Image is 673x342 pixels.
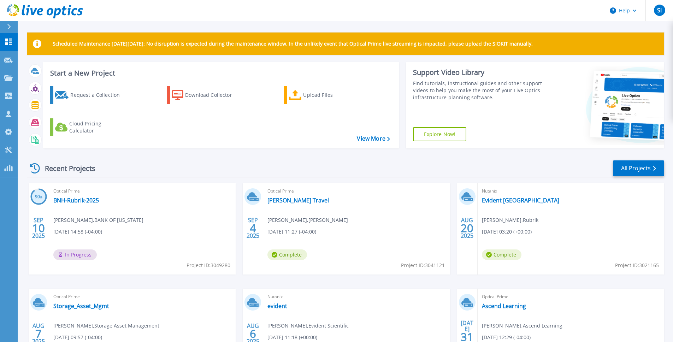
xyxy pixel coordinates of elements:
a: Explore Now! [413,127,467,141]
span: Optical Prime [53,293,231,301]
span: [PERSON_NAME] , Storage Asset Management [53,322,159,330]
span: Complete [267,249,307,260]
a: Storage_Asset_Mgmt [53,302,109,309]
div: Cloud Pricing Calculator [69,120,126,134]
h3: Start a New Project [50,69,390,77]
span: [PERSON_NAME] , Ascend Learning [482,322,562,330]
span: Complete [482,249,521,260]
span: [PERSON_NAME] , Rubrik [482,216,538,224]
div: Download Collector [185,88,242,102]
span: 6 [250,331,256,337]
span: SI [657,7,662,13]
a: Request a Collection [50,86,129,104]
span: [DATE] 12:29 (-04:00) [482,334,531,341]
span: [DATE] 14:58 (-04:00) [53,228,102,236]
a: View More [357,135,390,142]
a: [PERSON_NAME] Travel [267,197,329,204]
span: 4 [250,225,256,231]
span: Optical Prime [53,187,231,195]
span: 10 [32,225,45,231]
span: [DATE] 03:20 (+00:00) [482,228,532,236]
div: Recent Projects [27,160,105,177]
span: 20 [461,225,473,231]
div: Request a Collection [70,88,127,102]
span: Nutanix [482,187,660,195]
div: Support Video Library [413,68,545,77]
h3: 90 [30,193,47,201]
a: Download Collector [167,86,246,104]
div: SEP 2025 [32,215,45,241]
span: Optical Prime [482,293,660,301]
span: Project ID: 3041121 [401,261,445,269]
span: [PERSON_NAME] , BANK OF [US_STATE] [53,216,143,224]
div: AUG 2025 [460,215,474,241]
span: 7 [35,331,42,337]
span: Project ID: 3049280 [187,261,230,269]
span: [PERSON_NAME] , Evident Scientific [267,322,349,330]
div: Find tutorials, instructional guides and other support videos to help you make the most of your L... [413,80,545,101]
a: Ascend Learning [482,302,526,309]
a: Cloud Pricing Calculator [50,118,129,136]
a: evident [267,302,287,309]
span: Project ID: 3021165 [615,261,659,269]
span: [DATE] 09:57 (-04:00) [53,334,102,341]
a: All Projects [613,160,664,176]
div: SEP 2025 [246,215,260,241]
span: In Progress [53,249,97,260]
div: Upload Files [303,88,360,102]
a: BNH-Rubrik-2025 [53,197,99,204]
p: Scheduled Maintenance [DATE][DATE]: No disruption is expected during the maintenance window. In t... [53,41,533,47]
a: Upload Files [284,86,363,104]
span: Optical Prime [267,187,445,195]
span: 31 [461,334,473,340]
span: [PERSON_NAME] , [PERSON_NAME] [267,216,348,224]
span: % [40,195,42,199]
span: Nutanix [267,293,445,301]
span: [DATE] 11:27 (-04:00) [267,228,316,236]
span: [DATE] 11:18 (+00:00) [267,334,317,341]
a: Evident [GEOGRAPHIC_DATA] [482,197,559,204]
